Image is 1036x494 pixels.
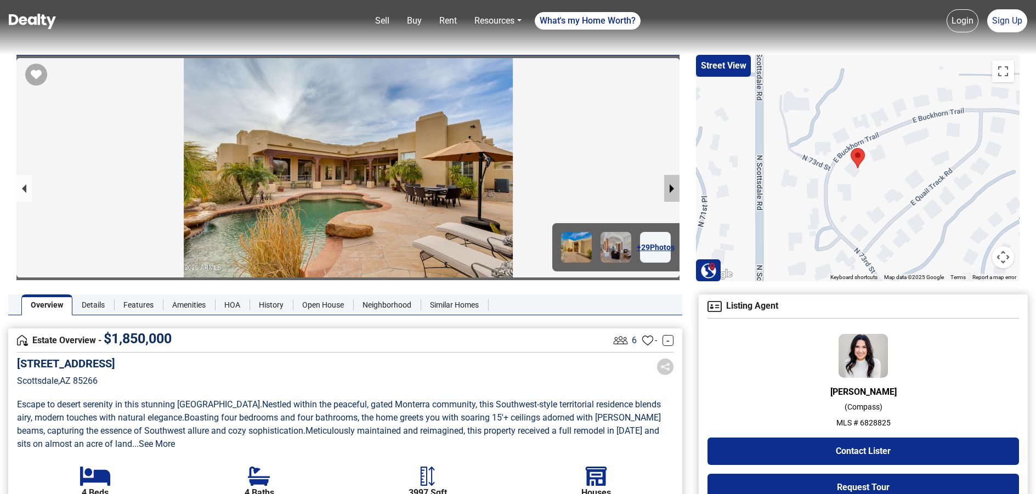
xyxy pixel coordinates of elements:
p: Scottsdale , AZ 85266 [17,374,115,388]
span: Boasting four bedrooms and four bathrooms, the home greets you with soaring 15'+ ceilings adorned... [17,412,663,436]
a: Buy [403,10,426,32]
img: Dealty - Buy, Sell & Rent Homes [9,14,56,29]
a: Rent [435,10,461,32]
h6: [PERSON_NAME] [707,387,1019,397]
span: - [655,334,657,347]
span: Nestled within the peaceful, gated Monterra community, this Southwest-style territorial residence... [17,399,663,423]
a: History [250,294,293,315]
span: $ 1,850,000 [104,331,172,347]
button: next slide / item [664,175,680,202]
a: Overview [21,294,72,315]
button: Street View [696,55,751,77]
span: Map data ©2025 Google [884,274,944,280]
img: Image [601,232,631,263]
a: Login [947,9,978,32]
a: +29Photos [640,232,671,263]
a: Sign Up [987,9,1027,32]
a: Resources [470,10,525,32]
p: ( Compass ) [707,401,1019,413]
a: Features [114,294,163,315]
a: Sell [371,10,394,32]
a: What's my Home Worth? [535,12,641,30]
span: 6 [632,334,637,347]
a: HOA [215,294,250,315]
a: Neighborhood [353,294,421,315]
a: Report a map error [972,274,1016,280]
img: Search Homes at Dealty [700,262,717,279]
button: Toggle fullscreen view [992,60,1014,82]
button: Map camera controls [992,246,1014,268]
h5: [STREET_ADDRESS] [17,357,115,370]
h4: Estate Overview - [17,334,611,347]
img: Favourites [642,335,653,346]
iframe: Intercom live chat [999,457,1025,483]
img: Agent [839,334,888,378]
span: Meticulously maintained and reimagined, this property received a full remodel in [DATE] and sits ... [17,425,661,449]
a: Open House [293,294,353,315]
h4: Listing Agent [707,301,1019,312]
button: previous slide / item [16,175,32,202]
a: - [663,335,673,346]
img: Agent [707,301,722,312]
img: Overview [17,335,28,346]
button: Keyboard shortcuts [830,274,878,281]
a: Similar Homes [421,294,488,315]
a: Terms (opens in new tab) [950,274,966,280]
p: MLS # 6828825 [707,417,1019,429]
img: Image [561,232,592,263]
a: Amenities [163,294,215,315]
a: Details [72,294,114,315]
img: Listing View [611,331,630,350]
button: Contact Lister [707,438,1019,465]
